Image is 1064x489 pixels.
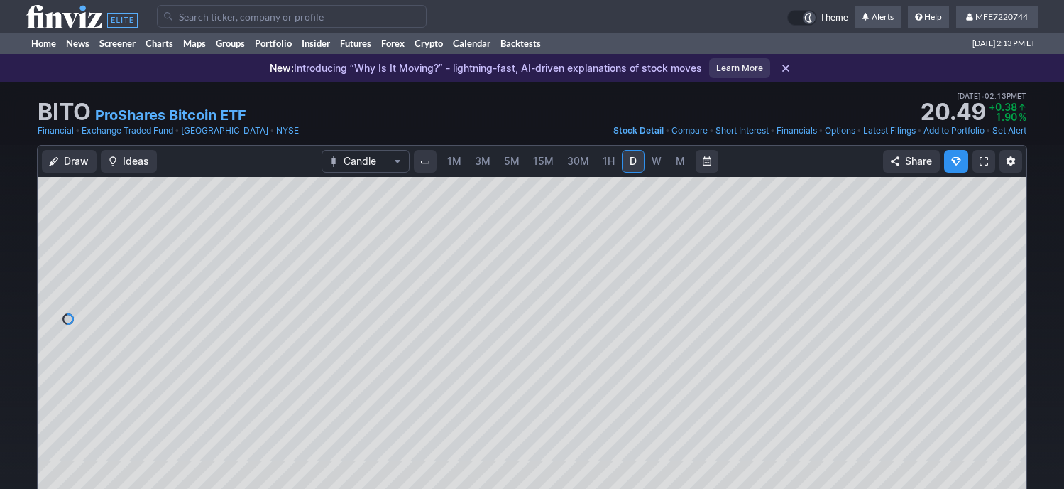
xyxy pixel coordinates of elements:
[992,124,1026,138] a: Set Alert
[448,33,495,54] a: Calendar
[270,124,275,138] span: •
[630,155,637,167] span: D
[972,150,995,173] a: Fullscreen
[270,61,702,75] p: Introducing “Why Is It Moving?” - lightning-fast, AI-driven explanations of stock moves
[676,155,685,167] span: M
[770,124,775,138] span: •
[75,124,80,138] span: •
[42,150,97,173] button: Draw
[123,154,149,168] span: Ideas
[26,33,61,54] a: Home
[38,124,74,138] a: Financial
[64,154,89,168] span: Draw
[709,124,714,138] span: •
[669,150,691,173] a: M
[986,124,991,138] span: •
[250,33,297,54] a: Portfolio
[920,101,986,124] strong: 20.49
[95,105,246,125] a: ProShares Bitcoin ETF
[944,150,968,173] button: Explore new features
[696,150,718,173] button: Range
[603,155,615,167] span: 1H
[276,124,299,138] a: NYSE
[527,150,560,173] a: 15M
[498,150,526,173] a: 5M
[989,101,1017,113] span: +0.38
[917,124,922,138] span: •
[561,150,596,173] a: 30M
[270,62,294,74] span: New:
[857,124,862,138] span: •
[613,125,664,136] span: Stock Detail
[777,124,817,138] a: Financials
[908,6,949,28] a: Help
[175,124,180,138] span: •
[883,150,940,173] button: Share
[665,124,670,138] span: •
[181,124,268,138] a: [GEOGRAPHIC_DATA]
[652,155,662,167] span: W
[972,33,1035,54] span: [DATE] 2:13 PM ET
[957,90,1026,102] span: [DATE] 02:13PM ET
[141,33,178,54] a: Charts
[855,6,901,28] a: Alerts
[863,125,916,136] span: Latest Filings
[447,155,461,167] span: 1M
[94,33,141,54] a: Screener
[157,5,427,28] input: Search
[825,124,855,138] a: Options
[818,124,823,138] span: •
[38,101,91,124] h1: BITO
[905,154,932,168] span: Share
[709,58,770,78] a: Learn More
[613,124,664,138] a: Stock Detail
[671,124,708,138] a: Compare
[956,6,1038,28] a: MFE7220744
[211,33,250,54] a: Groups
[414,150,437,173] button: Interval
[468,150,497,173] a: 3M
[495,33,546,54] a: Backtests
[923,124,985,138] a: Add to Portfolio
[863,124,916,138] a: Latest Filings
[1019,111,1026,123] span: %
[596,150,621,173] a: 1H
[101,150,157,173] button: Ideas
[297,33,335,54] a: Insider
[995,111,1017,123] span: 1.90
[178,33,211,54] a: Maps
[820,10,848,26] span: Theme
[344,154,388,168] span: Candle
[999,150,1022,173] button: Chart Settings
[715,124,769,138] a: Short Interest
[975,11,1028,22] span: MFE7220744
[981,90,985,102] span: •
[335,33,376,54] a: Futures
[410,33,448,54] a: Crypto
[82,124,173,138] a: Exchange Traded Fund
[322,150,410,173] button: Chart Type
[441,150,468,173] a: 1M
[475,155,490,167] span: 3M
[533,155,554,167] span: 15M
[787,10,848,26] a: Theme
[504,155,520,167] span: 5M
[376,33,410,54] a: Forex
[645,150,668,173] a: W
[61,33,94,54] a: News
[622,150,645,173] a: D
[567,155,589,167] span: 30M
